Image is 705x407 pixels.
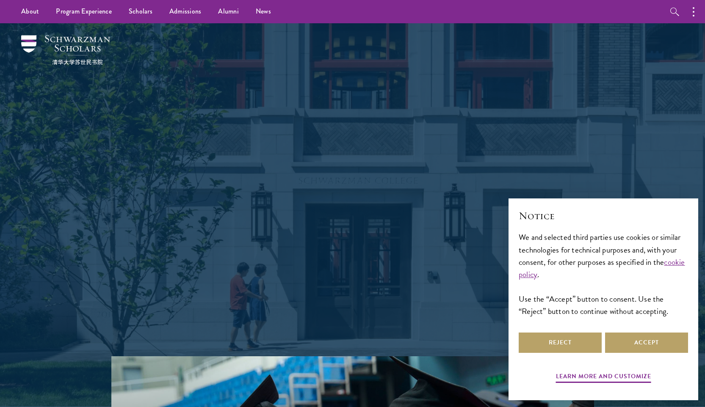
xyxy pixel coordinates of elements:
[519,209,688,223] h2: Notice
[556,371,651,384] button: Learn more and customize
[519,256,685,280] a: cookie policy
[519,231,688,317] div: We and selected third parties use cookies or similar technologies for technical purposes and, wit...
[519,333,602,353] button: Reject
[21,35,110,65] img: Schwarzman Scholars
[605,333,688,353] button: Accept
